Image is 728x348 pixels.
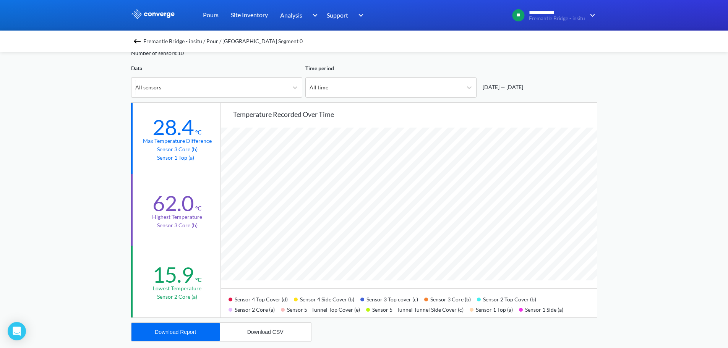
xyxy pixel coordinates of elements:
span: Fremantle Bridge - insitu [529,16,585,21]
div: Sensor 1 Top (a) [470,304,519,314]
img: backspace.svg [133,37,142,46]
p: Sensor 3 Core (b) [157,221,198,230]
div: 62.0 [152,190,194,216]
div: Sensor 2 Core (a) [229,304,281,314]
img: downArrow.svg [353,11,366,20]
div: Sensor 2 Top Cover (b) [477,293,542,304]
button: Download CSV [220,323,311,341]
div: Sensor 4 Side Cover (b) [294,293,360,304]
div: Temperature recorded over time [233,109,597,120]
div: Sensor 3 Core (b) [424,293,477,304]
div: Data [131,64,302,73]
div: All sensors [135,83,161,92]
div: Download CSV [247,329,284,335]
div: Download Report [155,329,196,335]
img: downArrow.svg [585,11,597,20]
div: Highest temperature [152,213,202,221]
div: All time [310,83,328,92]
p: Sensor 2 Core (a) [157,293,197,301]
div: Sensor 5 - Tunnel Top Cover (e) [281,304,366,314]
span: Support [327,10,348,20]
div: Sensor 3 Top cover (c) [360,293,424,304]
img: downArrow.svg [307,11,319,20]
div: Number of sensors: 10 [131,49,184,57]
div: Lowest temperature [153,284,201,293]
div: Open Intercom Messenger [8,322,26,340]
button: Download Report [131,323,220,341]
p: Sensor 3 Core (b) [157,145,198,154]
div: Sensor 1 Side (a) [519,304,569,314]
p: Sensor 1 Top (a) [157,154,198,162]
div: [DATE] — [DATE] [480,83,523,91]
div: Max temperature difference [143,137,212,145]
span: Analysis [280,10,302,20]
div: Sensor 5 - Tunnel Tunnel Side Cover (c) [366,304,470,314]
div: Time period [305,64,477,73]
div: 15.9 [152,262,194,288]
div: 28.4 [152,114,194,140]
img: logo_ewhite.svg [131,9,175,19]
div: Sensor 4 Top Cover (d) [229,293,294,304]
span: Fremantle Bridge - insitu / Pour / [GEOGRAPHIC_DATA] Segment 0 [143,36,303,47]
